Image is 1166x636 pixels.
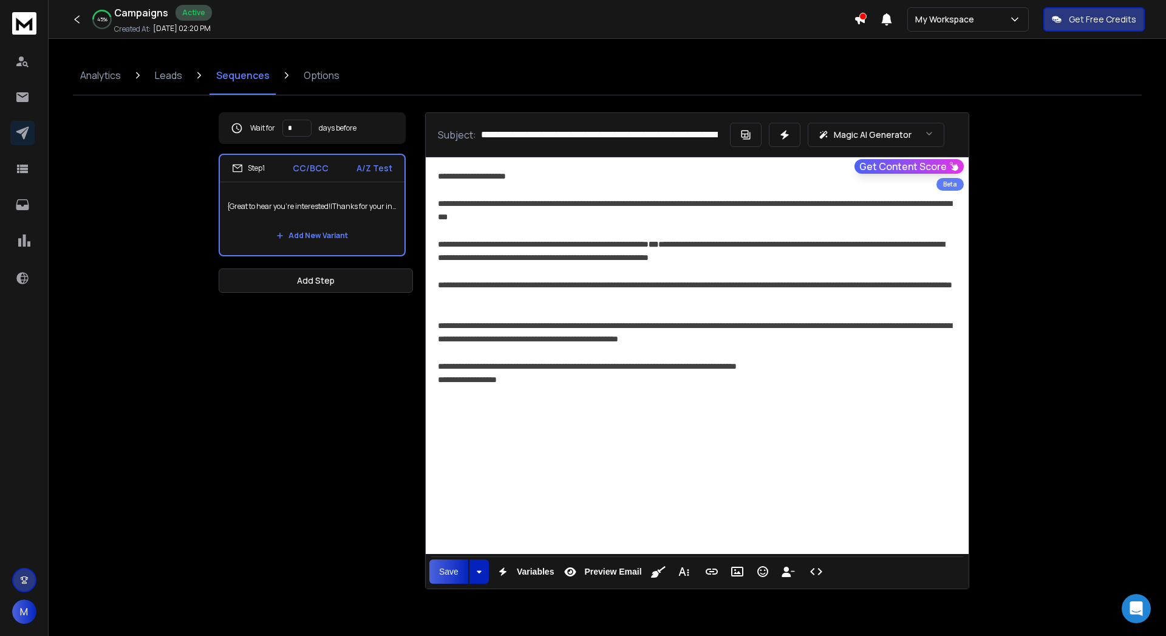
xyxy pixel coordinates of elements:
a: Options [296,56,347,95]
span: Variables [514,567,557,577]
div: Beta [936,178,964,191]
a: Leads [148,56,189,95]
button: Magic AI Generator [808,123,944,147]
a: Analytics [73,56,128,95]
button: More Text [672,559,695,584]
button: Insert Link (Ctrl+K) [700,559,723,584]
h1: Campaigns [114,5,168,20]
p: Subject: [438,128,476,142]
span: Preview Email [582,567,644,577]
button: Clean HTML [647,559,670,584]
p: Analytics [80,68,121,83]
button: Get Free Credits [1043,7,1145,32]
div: Open Intercom Messenger [1122,594,1151,623]
p: CC/BCC [293,162,329,174]
button: Insert Image (Ctrl+P) [726,559,749,584]
button: Add Step [219,268,413,293]
p: Get Free Credits [1069,13,1136,26]
p: 45 % [97,16,107,23]
button: Emoticons [751,559,774,584]
p: Options [304,68,339,83]
button: Insert Unsubscribe Link [777,559,800,584]
p: A/Z Test [356,162,392,174]
div: Active [176,5,212,21]
p: Created At: [114,24,151,34]
p: Magic AI Generator [834,129,912,141]
p: {Great to hear you’re interested!|Thanks for your interest in the CFC|Excited to continue the con... [227,190,397,224]
button: Code View [805,559,828,584]
button: M [12,600,36,624]
li: Step1CC/BCCA/Z Test{Great to hear you’re interested!|Thanks for your interest in the CFC|Excited ... [219,154,406,256]
p: Leads [155,68,182,83]
button: Save [429,559,468,584]
p: days before [319,123,356,133]
p: Sequences [216,68,270,83]
p: [DATE] 02:20 PM [153,24,211,33]
p: My Workspace [915,13,979,26]
a: Sequences [209,56,277,95]
p: Wait for [250,123,275,133]
button: Add New Variant [267,224,358,248]
button: Get Content Score [854,159,964,174]
button: Preview Email [559,559,644,584]
div: Step 1 [232,163,265,174]
img: logo [12,12,36,35]
button: Variables [491,559,557,584]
